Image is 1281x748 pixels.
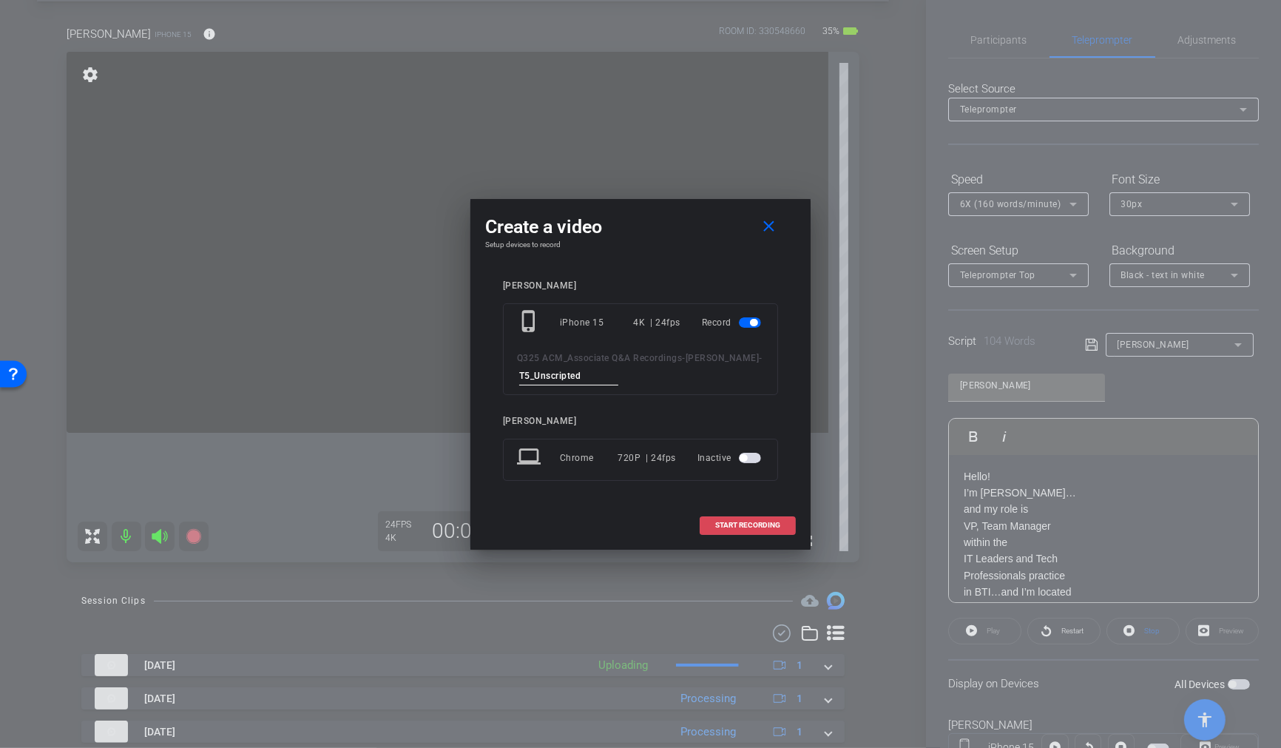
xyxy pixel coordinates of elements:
[485,214,796,240] div: Create a video
[503,416,778,427] div: [PERSON_NAME]
[702,309,764,336] div: Record
[560,445,618,471] div: Chrome
[634,309,681,336] div: 4K | 24fps
[485,240,796,249] h4: Setup devices to record
[519,367,618,385] input: ENTER HERE
[503,280,778,292] div: [PERSON_NAME]
[686,353,760,363] span: [PERSON_NAME]
[700,516,796,535] button: START RECORDING
[517,309,544,336] mat-icon: phone_iphone
[760,353,763,363] span: -
[683,353,686,363] span: -
[697,445,764,471] div: Inactive
[760,218,779,236] mat-icon: close
[560,309,634,336] div: iPhone 15
[715,522,780,529] span: START RECORDING
[517,445,544,471] mat-icon: laptop
[517,353,683,363] span: Q325 ACM_Associate Q&A Recordings
[618,445,677,471] div: 720P | 24fps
